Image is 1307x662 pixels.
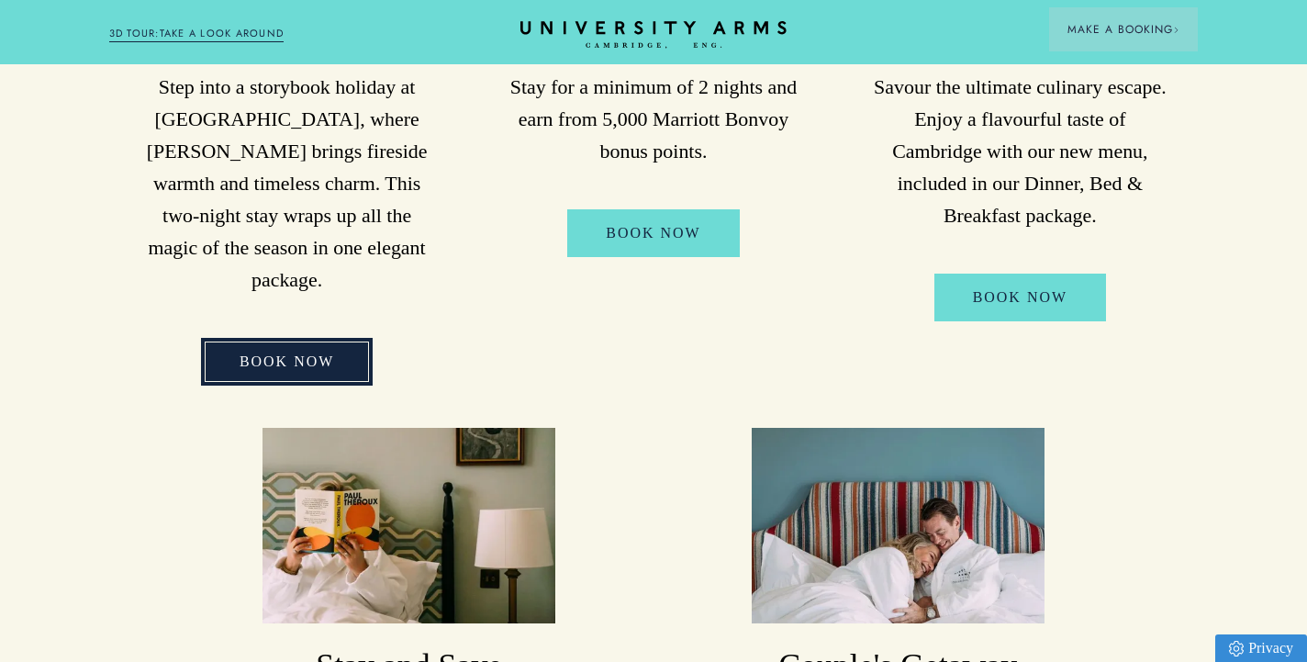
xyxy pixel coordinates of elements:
a: Book Now [934,274,1106,321]
a: Book Now [567,209,739,257]
a: 3D TOUR:TAKE A LOOK AROUND [109,26,285,42]
a: Home [520,21,787,50]
a: Privacy [1215,634,1307,662]
span: Make a Booking [1067,21,1179,38]
p: Savour the ultimate culinary escape. Enjoy a flavourful taste of Cambridge with our new menu, inc... [874,71,1167,231]
img: image-3316b7a5befc8609608a717065b4aaa141e00fd1-3889x5833-jpg [752,428,1044,623]
img: image-f4e1a659d97a2c4848935e7cabdbc8898730da6b-4000x6000-jpg [263,428,555,623]
p: Step into a storybook holiday at [GEOGRAPHIC_DATA], where [PERSON_NAME] brings fireside warmth an... [140,71,433,297]
button: Make a BookingArrow icon [1049,7,1198,51]
p: Stay for a minimum of 2 nights and earn from 5,000 Marriott Bonvoy bonus points. [508,71,800,167]
img: Arrow icon [1173,27,1179,33]
img: Privacy [1229,641,1244,656]
a: BOOK NOW [201,338,373,386]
